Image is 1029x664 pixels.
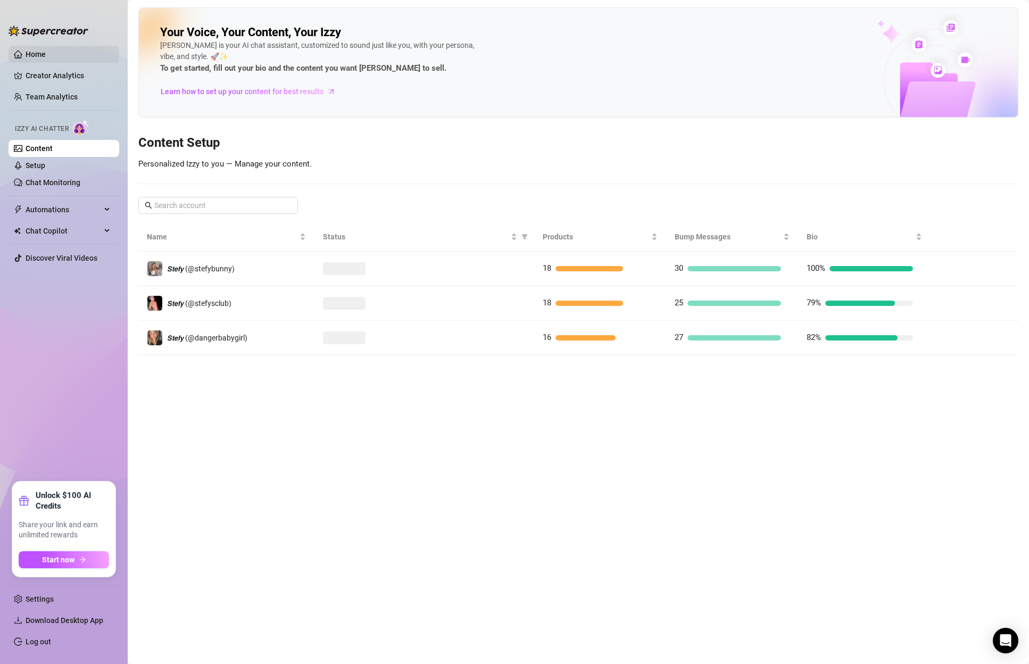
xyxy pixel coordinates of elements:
[42,555,74,564] span: Start now
[167,264,235,273] span: 𝙎𝙩𝙚𝙛𝙮 (@stefybunny)
[314,222,535,252] th: Status
[807,333,821,342] span: 82%
[138,159,312,169] span: Personalized Izzy to you — Manage your content.
[534,222,666,252] th: Products
[853,9,1018,117] img: ai-chatter-content-library-cLFOSyPT.png
[798,222,930,252] th: Bio
[26,144,53,153] a: Content
[147,296,162,311] img: 𝙎𝙩𝙚𝙛𝙮 (@stefysclub)
[138,135,1018,152] h3: Content Setup
[9,26,88,36] img: logo-BBDzfeDw.svg
[26,595,54,603] a: Settings
[26,178,80,187] a: Chat Monitoring
[138,222,314,252] th: Name
[147,330,162,345] img: 𝙎𝙩𝙚𝙛𝙮 (@dangerbabygirl)
[675,263,683,273] span: 30
[26,50,46,59] a: Home
[521,234,528,240] span: filter
[36,490,109,511] strong: Unlock $100 AI Credits
[807,231,913,243] span: Bio
[543,231,649,243] span: Products
[19,551,109,568] button: Start nowarrow-right
[161,86,323,97] span: Learn how to set up your content for best results
[160,63,446,73] strong: To get started, fill out your bio and the content you want [PERSON_NAME] to sell.
[807,263,825,273] span: 100%
[543,333,551,342] span: 16
[145,202,152,209] span: search
[993,628,1018,653] div: Open Intercom Messenger
[675,231,781,243] span: Bump Messages
[73,120,89,135] img: AI Chatter
[326,86,337,97] span: arrow-right
[26,222,101,239] span: Chat Copilot
[26,161,45,170] a: Setup
[147,231,297,243] span: Name
[160,83,344,100] a: Learn how to set up your content for best results
[14,205,22,214] span: thunderbolt
[26,67,111,84] a: Creator Analytics
[167,299,231,308] span: 𝙎𝙩𝙚𝙛𝙮 (@stefysclub)
[666,222,798,252] th: Bump Messages
[519,229,530,245] span: filter
[26,637,51,646] a: Log out
[675,298,683,308] span: 25
[79,556,86,563] span: arrow-right
[675,333,683,342] span: 27
[147,261,162,276] img: 𝙎𝙩𝙚𝙛𝙮 (@stefybunny)
[19,520,109,541] span: Share your link and earn unlimited rewards
[15,124,69,134] span: Izzy AI Chatter
[160,40,479,75] div: [PERSON_NAME] is your AI chat assistant, customized to sound just like you, with your persona, vi...
[26,93,78,101] a: Team Analytics
[26,616,103,625] span: Download Desktop App
[26,254,97,262] a: Discover Viral Videos
[160,25,341,40] h2: Your Voice, Your Content, Your Izzy
[19,495,29,506] span: gift
[807,298,821,308] span: 79%
[26,201,101,218] span: Automations
[543,263,551,273] span: 18
[323,231,509,243] span: Status
[167,334,247,342] span: 𝙎𝙩𝙚𝙛𝙮 (@dangerbabygirl)
[543,298,551,308] span: 18
[14,227,21,235] img: Chat Copilot
[14,616,22,625] span: download
[154,200,283,211] input: Search account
